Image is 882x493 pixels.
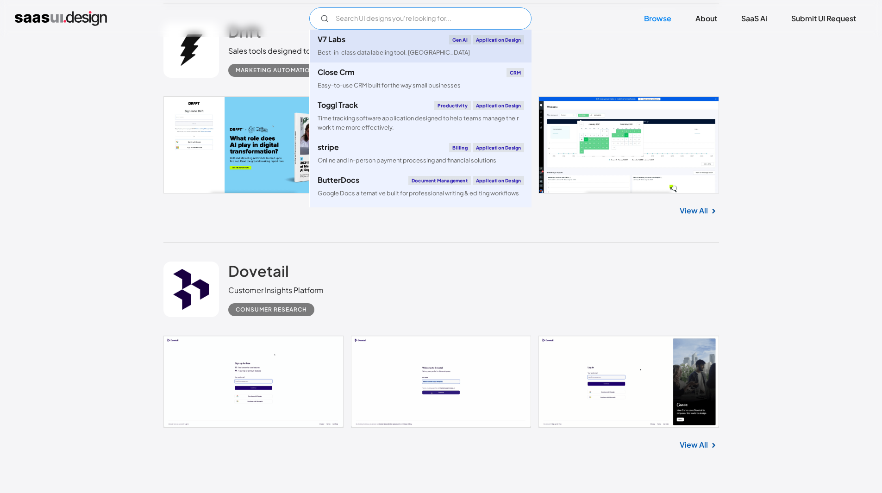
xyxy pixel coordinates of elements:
div: Consumer Research [236,304,307,315]
div: Application Design [473,143,525,152]
div: stripe [318,144,339,151]
div: Time tracking software application designed to help teams manage their work time more effectively. [318,114,524,131]
div: Billing [449,143,470,152]
a: Close CrmCRMEasy-to-use CRM built for the way small businesses [310,62,532,95]
a: home [15,11,107,26]
div: Close Crm [318,69,355,76]
a: klaviyoEmail MarketingApplication DesignCreate personalised customer experiences across email, SM... [310,203,532,245]
div: Productivity [434,101,470,110]
form: Email Form [309,7,532,30]
a: ButterDocsDocument ManagementApplication DesignGoogle Docs alternative built for professional wri... [310,170,532,203]
div: ButterDocs [318,176,359,184]
div: Online and in-person payment processing and financial solutions [318,156,496,165]
div: Application Design [473,101,525,110]
a: View All [680,205,708,216]
div: Best-in-class data labeling tool. [GEOGRAPHIC_DATA] [318,48,470,57]
div: Google Docs alternative built for professional writing & editing workflows [318,189,519,198]
a: View All [680,439,708,450]
h2: Dovetail [228,262,289,280]
div: Application Design [473,35,525,44]
div: Customer Insights Platform [228,285,324,296]
a: Dovetail [228,262,289,285]
a: About [684,8,728,29]
a: Toggl TrackProductivityApplication DesignTime tracking software application designed to help team... [310,95,532,137]
div: Application Design [473,176,525,185]
div: V7 Labs [318,36,345,43]
div: Gen AI [449,35,471,44]
a: SaaS Ai [730,8,778,29]
div: Document Management [408,176,471,185]
a: V7 LabsGen AIApplication DesignBest-in-class data labeling tool. [GEOGRAPHIC_DATA] [310,30,532,62]
div: Easy-to-use CRM built for the way small businesses [318,81,461,90]
div: Sales tools designed to make buying easier [DATE]. [228,45,407,56]
input: Search UI designs you're looking for... [309,7,532,30]
div: CRM [507,68,525,77]
div: Toggl Track [318,101,358,109]
a: Browse [633,8,682,29]
a: Submit UI Request [780,8,867,29]
a: stripeBillingApplication DesignOnline and in-person payment processing and financial solutions [310,137,532,170]
div: Marketing Automation [236,65,315,76]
